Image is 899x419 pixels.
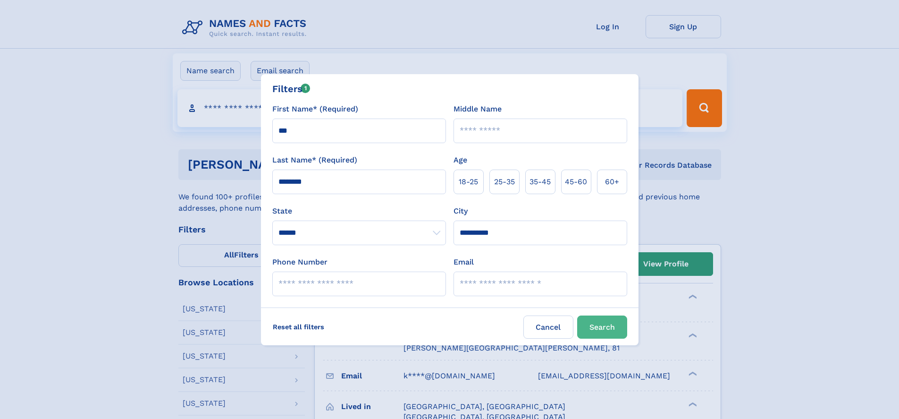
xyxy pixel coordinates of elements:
[272,154,357,166] label: Last Name* (Required)
[454,257,474,268] label: Email
[523,316,573,339] label: Cancel
[272,82,311,96] div: Filters
[605,176,619,188] span: 60+
[454,103,502,115] label: Middle Name
[267,316,330,338] label: Reset all filters
[577,316,627,339] button: Search
[565,176,587,188] span: 45‑60
[272,103,358,115] label: First Name* (Required)
[529,176,551,188] span: 35‑45
[272,205,446,217] label: State
[272,257,328,268] label: Phone Number
[494,176,515,188] span: 25‑35
[454,205,468,217] label: City
[454,154,467,166] label: Age
[459,176,478,188] span: 18‑25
